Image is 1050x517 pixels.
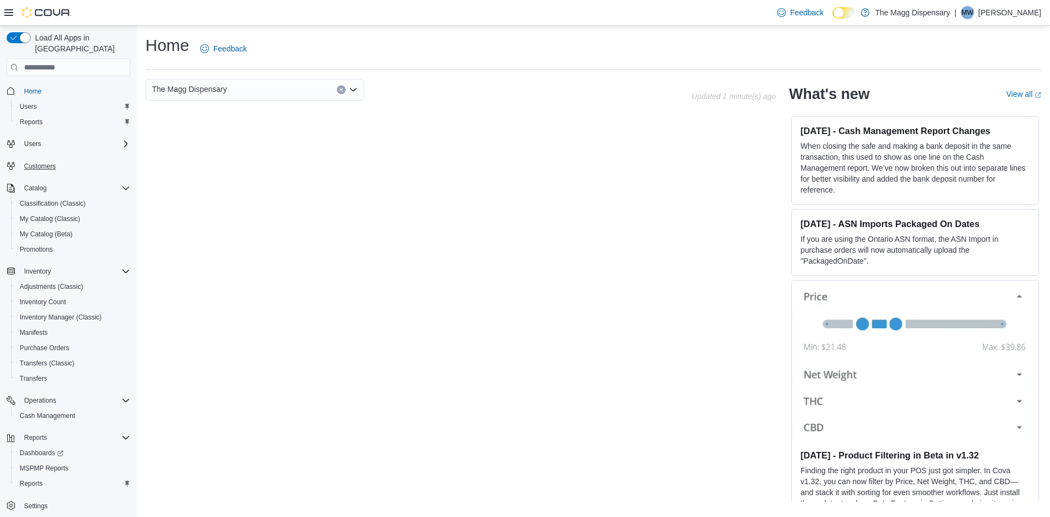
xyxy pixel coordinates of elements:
a: Users [15,100,41,113]
span: Transfers (Classic) [15,357,130,370]
span: Settings [20,499,130,513]
button: Reports [2,430,135,445]
p: When closing the safe and making a bank deposit in the same transaction, this used to show as one... [801,141,1030,195]
button: MSPMP Reports [11,461,135,476]
span: Cash Management [15,409,130,422]
button: Cash Management [11,408,135,423]
h3: [DATE] - ASN Imports Packaged On Dates [801,218,1030,229]
button: Customers [2,158,135,174]
a: Reports [15,115,47,129]
button: Users [2,136,135,152]
span: Users [20,137,130,150]
button: My Catalog (Beta) [11,226,135,242]
p: Updated 1 minute(s) ago [692,92,776,101]
a: Transfers [15,372,51,385]
span: Reports [20,479,43,488]
h2: What's new [789,85,870,103]
a: Manifests [15,326,52,339]
span: Dashboards [15,446,130,460]
span: Reports [24,433,47,442]
span: MW [961,6,973,19]
span: MSPMP Reports [20,464,68,473]
a: Customers [20,160,60,173]
span: Inventory [24,267,51,276]
span: Users [20,102,37,111]
span: Manifests [20,328,48,337]
span: Reports [15,115,130,129]
svg: External link [1035,92,1041,98]
div: Mark Wilson [961,6,974,19]
span: My Catalog (Beta) [15,228,130,241]
button: Clear input [337,85,346,94]
button: Inventory Manager (Classic) [11,310,135,325]
button: Inventory [20,265,55,278]
span: Purchase Orders [20,344,69,352]
span: Inventory [20,265,130,278]
span: Feedback [213,43,247,54]
button: My Catalog (Classic) [11,211,135,226]
span: My Catalog (Beta) [20,230,73,239]
span: Classification (Classic) [15,197,130,210]
span: Manifests [15,326,130,339]
p: | [954,6,956,19]
span: Customers [24,162,56,171]
span: Home [24,87,42,96]
a: Reports [15,477,47,490]
button: Settings [2,498,135,514]
span: Catalog [24,184,46,193]
span: The Magg Dispensary [152,83,227,96]
a: MSPMP Reports [15,462,73,475]
button: Reports [11,476,135,491]
button: Transfers (Classic) [11,356,135,371]
button: Inventory [2,264,135,279]
img: Cova [22,7,71,18]
button: Users [20,137,45,150]
button: Reports [11,114,135,130]
span: Inventory Count [20,298,66,306]
span: My Catalog (Classic) [20,214,80,223]
h1: Home [145,34,189,56]
a: Transfers (Classic) [15,357,79,370]
button: Reports [20,431,51,444]
span: Reports [20,118,43,126]
input: Dark Mode [832,7,855,19]
a: Settings [20,499,52,513]
span: Dashboards [20,449,63,457]
h3: [DATE] - Cash Management Report Changes [801,125,1030,136]
span: Inventory Manager (Classic) [20,313,102,322]
span: Transfers [20,374,47,383]
p: If you are using the Ontario ASN format, the ASN Import in purchase orders will now automatically... [801,234,1030,266]
a: Purchase Orders [15,341,74,355]
a: My Catalog (Beta) [15,228,77,241]
a: Feedback [773,2,828,24]
a: Inventory Count [15,295,71,309]
span: Feedback [790,7,824,18]
span: Promotions [20,245,53,254]
a: Dashboards [15,446,68,460]
a: Adjustments (Classic) [15,280,87,293]
span: Customers [20,159,130,173]
a: Dashboards [11,445,135,461]
a: Promotions [15,243,57,256]
a: Inventory Manager (Classic) [15,311,106,324]
span: Operations [20,394,130,407]
span: Purchase Orders [15,341,130,355]
button: Operations [2,393,135,408]
p: The Magg Dispensary [875,6,950,19]
span: Reports [20,431,130,444]
em: Beta Features [872,499,920,508]
button: Manifests [11,325,135,340]
button: Inventory Count [11,294,135,310]
span: Cash Management [20,411,75,420]
a: Feedback [196,38,251,60]
span: Inventory Manager (Classic) [15,311,130,324]
span: Classification (Classic) [20,199,86,208]
button: Purchase Orders [11,340,135,356]
span: Settings [24,502,48,510]
span: Transfers [15,372,130,385]
a: Classification (Classic) [15,197,90,210]
button: Operations [20,394,61,407]
span: Promotions [15,243,130,256]
button: Catalog [20,182,51,195]
h3: [DATE] - Product Filtering in Beta in v1.32 [801,450,1030,461]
